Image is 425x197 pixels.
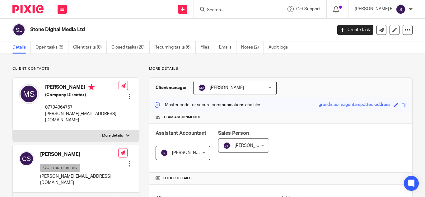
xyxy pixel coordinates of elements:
input: Search [206,7,262,13]
span: [PERSON_NAME] [235,143,269,148]
a: Notes (2) [241,41,264,54]
img: svg%3E [198,84,206,91]
p: [PERSON_NAME] R [355,6,393,12]
a: Files [200,41,214,54]
img: svg%3E [223,142,231,149]
h4: [PERSON_NAME] [40,151,118,158]
a: Audit logs [269,41,292,54]
h4: [PERSON_NAME] [45,84,119,92]
i: Primary [88,84,95,90]
img: svg%3E [19,151,34,166]
a: Details [12,41,31,54]
span: [PERSON_NAME] R [172,151,210,155]
img: svg%3E [19,84,39,104]
p: More details [149,66,413,71]
a: Closed tasks (20) [111,41,150,54]
p: 07794064767 [45,104,119,110]
img: svg%3E [12,23,26,36]
span: [PERSON_NAME] [210,86,244,90]
a: Open tasks (5) [35,41,68,54]
img: svg%3E [161,149,168,157]
p: [PERSON_NAME][EMAIL_ADDRESS][DOMAIN_NAME] [40,173,118,186]
span: Team assignments [163,115,200,120]
a: Create task [337,25,373,35]
div: grandmas-magenta-spotted-address [319,101,390,109]
h2: Stone Digital Media Ltd [30,26,269,33]
p: CC in auto emails [40,164,80,172]
span: Assistant Accountant [156,131,206,136]
span: Get Support [296,7,320,11]
a: Emails [219,41,236,54]
p: Client contacts [12,66,139,71]
p: [PERSON_NAME][EMAIL_ADDRESS][DOMAIN_NAME] [45,111,119,124]
span: Other details [163,176,192,181]
img: svg%3E [396,4,406,14]
a: Client tasks (0) [73,41,107,54]
p: Master code for secure communications and files [154,102,261,108]
h5: (Company Director) [45,92,119,98]
span: Sales Person [218,131,249,136]
h3: Client manager [156,85,187,91]
a: Recurring tasks (6) [154,41,196,54]
p: More details [102,133,123,138]
img: Pixie [12,5,44,13]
